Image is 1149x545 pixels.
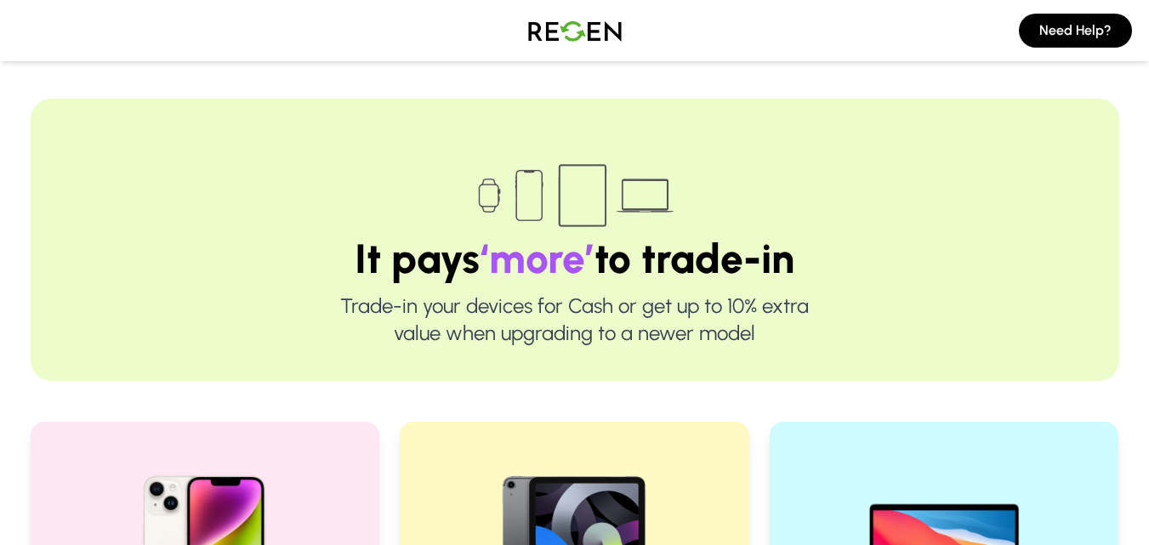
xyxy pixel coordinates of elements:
img: Trade-in devices [469,153,681,238]
img: Logo [515,7,634,54]
p: Trade-in your devices for Cash or get up to 10% extra value when upgrading to a newer model [85,292,1065,347]
span: ‘more’ [480,234,594,283]
h1: It pays to trade-in [85,238,1065,279]
button: Need Help? [1019,14,1132,48]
